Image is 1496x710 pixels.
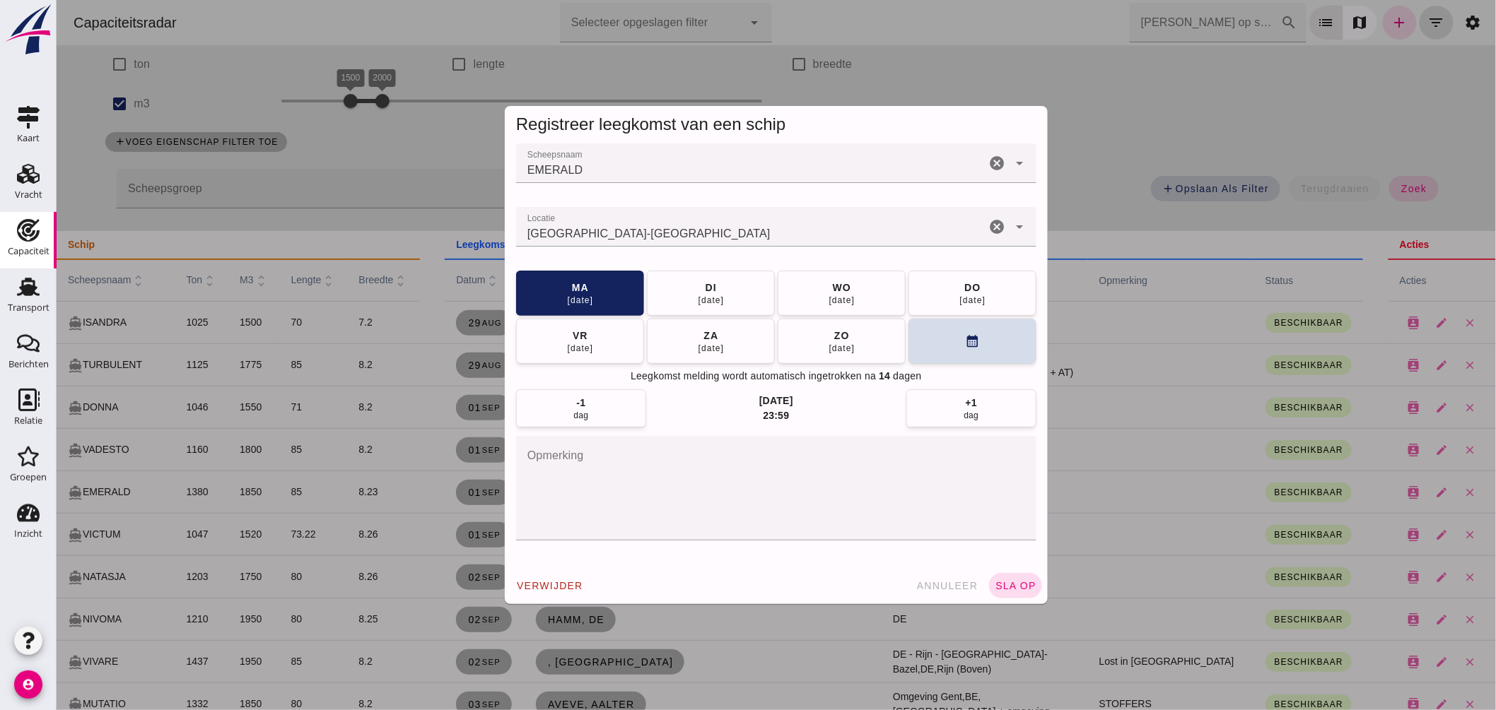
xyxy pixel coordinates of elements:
[8,303,49,312] div: Transport
[14,416,42,425] div: Relatie
[8,247,49,256] div: Capaciteit
[8,360,49,369] div: Berichten
[10,473,47,482] div: Groepen
[3,4,54,56] img: logo-small.a267ee39.svg
[15,190,42,199] div: Vracht
[14,529,42,538] div: Inzicht
[17,134,40,143] div: Kaart
[14,670,42,699] i: account_circle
